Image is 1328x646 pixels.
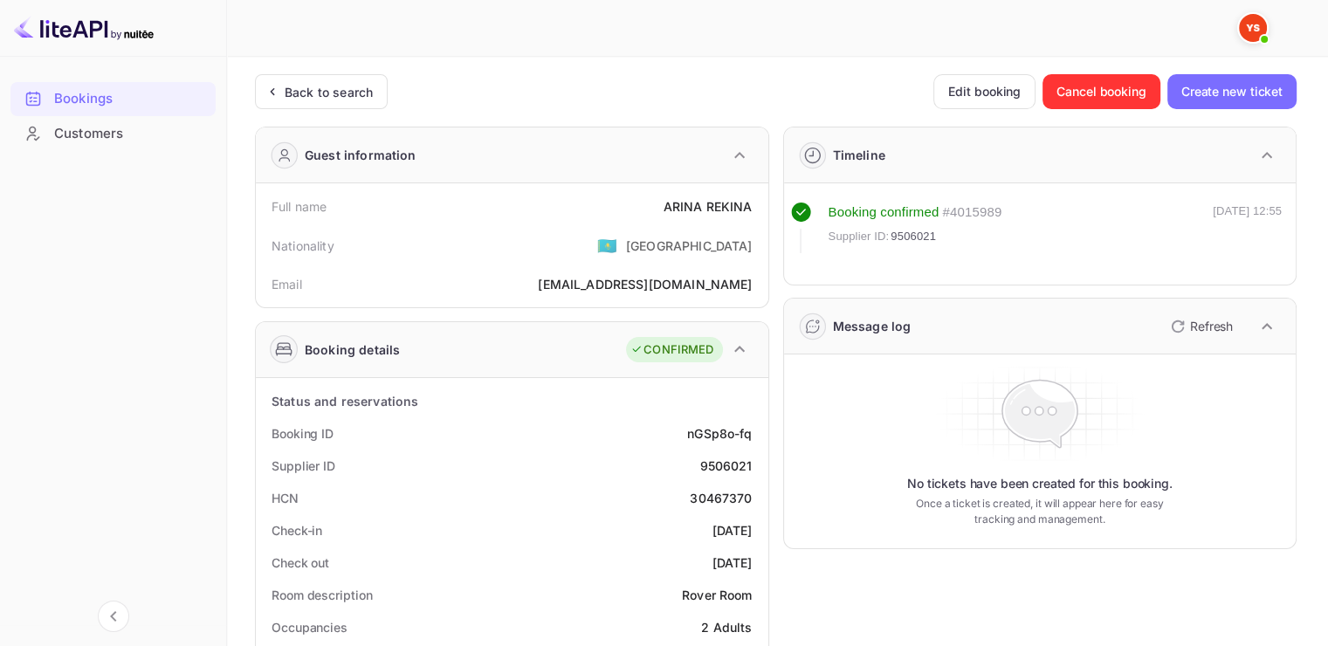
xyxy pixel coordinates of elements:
div: 9506021 [699,457,752,475]
ya-tr-span: Cancel booking [1056,81,1146,102]
ya-tr-span: Check-in [272,523,322,538]
ya-tr-span: Occupancies [272,620,347,635]
ya-tr-span: REKINA [706,199,753,214]
ya-tr-span: 🇰🇿 [597,236,617,255]
span: United States [597,230,617,261]
div: Customers [10,117,216,151]
ya-tr-span: Bookings [54,89,113,109]
ya-tr-span: Customers [54,124,123,144]
div: 30467370 [690,489,752,507]
ya-tr-span: Timeline [833,148,885,162]
ya-tr-span: Back to search [285,85,373,100]
ya-tr-span: Rover Room [682,588,753,602]
ya-tr-span: [GEOGRAPHIC_DATA] [626,238,753,253]
ya-tr-span: Edit booking [948,81,1021,102]
ya-tr-span: [DATE] 12:55 [1213,204,1282,217]
ya-tr-span: Nationality [272,238,334,253]
ya-tr-span: Once a ticket is created, it will appear here for easy tracking and management. [903,496,1177,527]
ya-tr-span: Message log [833,319,912,333]
ya-tr-span: Refresh [1190,319,1233,333]
ya-tr-span: Booking details [305,340,400,359]
div: [DATE] [712,553,753,572]
a: Customers [10,117,216,149]
ya-tr-span: ARINA [664,199,703,214]
ya-tr-span: Booking ID [272,426,334,441]
ya-tr-span: HCN [272,491,299,505]
ya-tr-span: Supplier ID [272,458,335,473]
ya-tr-span: Email [272,277,302,292]
div: # 4015989 [942,203,1001,223]
button: Collapse navigation [98,601,129,632]
ya-tr-span: Booking [829,204,877,219]
ya-tr-span: Create new ticket [1181,81,1283,102]
ya-tr-span: [EMAIL_ADDRESS][DOMAIN_NAME] [538,277,752,292]
a: Bookings [10,82,216,114]
img: Yandex Support [1239,14,1267,42]
ya-tr-span: Room description [272,588,372,602]
button: Edit booking [933,74,1036,109]
ya-tr-span: No tickets have been created for this booking. [907,475,1173,492]
ya-tr-span: nGSp8o-fq [687,426,752,441]
ya-tr-span: Full name [272,199,327,214]
ya-tr-span: confirmed [880,204,939,219]
ya-tr-span: 2 Adults [701,620,752,635]
ya-tr-span: 9506021 [891,230,936,243]
ya-tr-span: Supplier ID: [829,230,890,243]
ya-tr-span: CONFIRMED [643,341,713,359]
img: LiteAPI logo [14,14,154,42]
button: Refresh [1160,313,1240,340]
button: Create new ticket [1167,74,1297,109]
div: Bookings [10,82,216,116]
ya-tr-span: Guest information [305,146,416,164]
ya-tr-span: Check out [272,555,329,570]
ya-tr-span: Status and reservations [272,394,418,409]
button: Cancel booking [1042,74,1160,109]
div: [DATE] [712,521,753,539]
